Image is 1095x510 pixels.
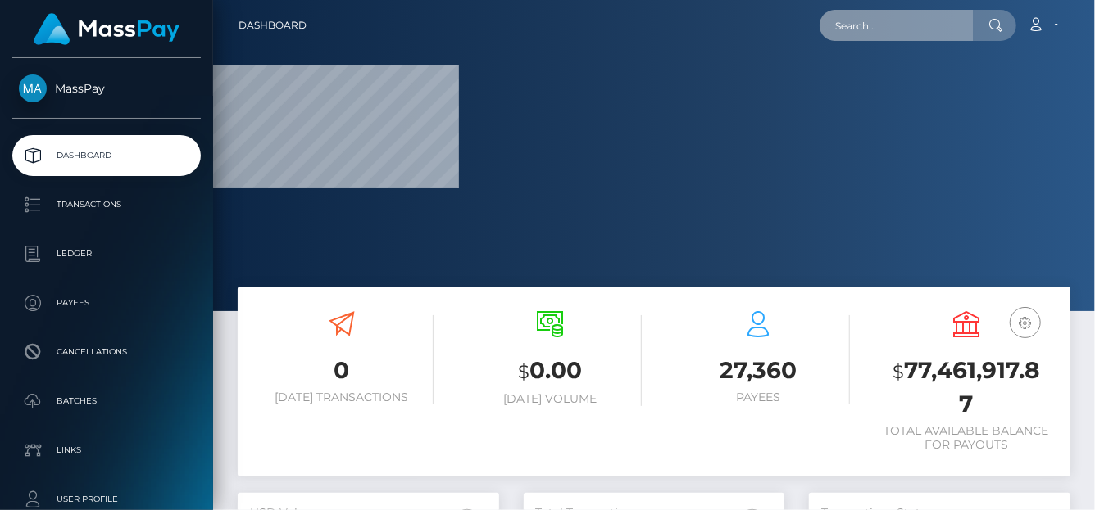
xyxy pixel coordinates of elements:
h6: Payees [666,390,850,404]
a: Payees [12,282,201,323]
a: Dashboard [239,8,307,43]
img: MassPay [19,74,47,102]
input: Search... [820,10,974,41]
p: Dashboard [19,143,194,168]
h6: [DATE] Volume [458,392,642,406]
h3: 77,461,917.87 [875,354,1058,420]
p: Payees [19,291,194,315]
h3: 27,360 [666,354,850,386]
p: Cancellations [19,340,194,364]
small: $ [518,360,529,383]
p: Batches [19,389,194,413]
img: MassPay Logo [34,13,179,45]
a: Links [12,430,201,471]
a: Dashboard [12,135,201,176]
p: Transactions [19,192,194,217]
span: MassPay [12,81,201,96]
p: Links [19,438,194,463]
h3: 0 [250,354,434,386]
a: Transactions [12,184,201,225]
h3: 0.00 [458,354,642,388]
small: $ [893,360,905,383]
h6: Total Available Balance for Payouts [875,424,1058,452]
h6: [DATE] Transactions [250,390,434,404]
a: Batches [12,381,201,422]
a: Cancellations [12,332,201,372]
a: Ledger [12,233,201,274]
p: Ledger [19,241,194,266]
